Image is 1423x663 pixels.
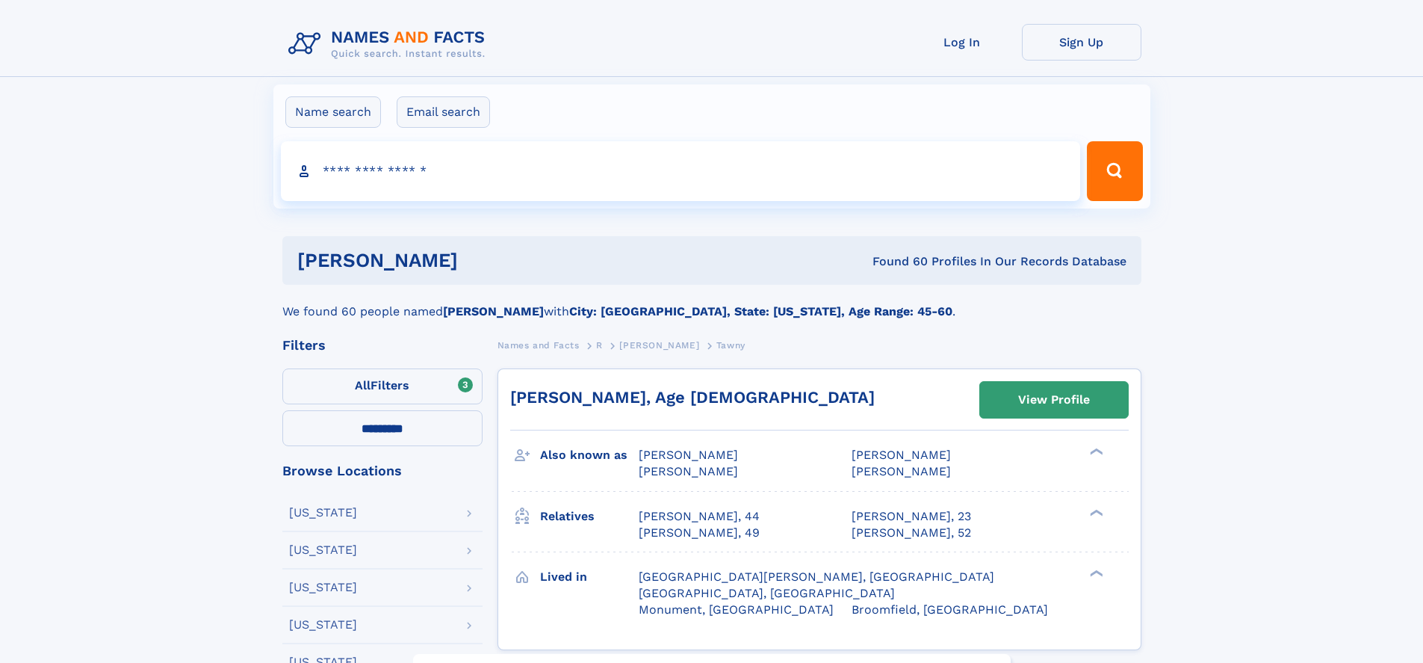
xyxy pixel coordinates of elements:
span: [PERSON_NAME] [639,448,738,462]
b: [PERSON_NAME] [443,304,544,318]
div: View Profile [1018,383,1090,417]
span: Broomfield, [GEOGRAPHIC_DATA] [852,602,1048,617]
div: ❯ [1086,568,1104,578]
div: Filters [282,339,483,352]
h3: Also known as [540,442,639,468]
b: City: [GEOGRAPHIC_DATA], State: [US_STATE], Age Range: 45-60 [569,304,952,318]
div: [US_STATE] [289,619,357,631]
a: [PERSON_NAME], 44 [639,508,760,525]
span: [GEOGRAPHIC_DATA][PERSON_NAME], [GEOGRAPHIC_DATA] [639,570,994,584]
span: R [596,340,603,351]
a: Names and Facts [497,336,580,354]
div: We found 60 people named with . [282,285,1141,321]
span: [PERSON_NAME] [639,464,738,478]
span: Monument, [GEOGRAPHIC_DATA] [639,602,834,617]
a: [PERSON_NAME], 49 [639,525,760,541]
span: Tawny [716,340,745,351]
span: [PERSON_NAME] [852,464,951,478]
h3: Relatives [540,504,639,529]
a: [PERSON_NAME] [619,336,699,354]
a: View Profile [980,382,1128,418]
div: [US_STATE] [289,544,357,556]
span: All [355,378,371,392]
label: Filters [282,368,483,404]
span: [PERSON_NAME] [852,448,951,462]
label: Name search [285,96,381,128]
h3: Lived in [540,564,639,590]
h1: [PERSON_NAME] [297,251,666,270]
div: ❯ [1086,508,1104,517]
div: ❯ [1086,447,1104,457]
button: Search Button [1087,141,1142,201]
span: [PERSON_NAME] [619,340,699,351]
div: Browse Locations [282,464,483,478]
a: R [596,336,603,354]
a: [PERSON_NAME], 52 [852,525,971,541]
span: [GEOGRAPHIC_DATA], [GEOGRAPHIC_DATA] [639,586,895,600]
a: Sign Up [1022,24,1141,61]
a: [PERSON_NAME], 23 [852,508,971,525]
a: Log In [902,24,1022,61]
a: [PERSON_NAME], Age [DEMOGRAPHIC_DATA] [510,388,875,407]
div: [US_STATE] [289,507,357,519]
label: Email search [397,96,490,128]
input: search input [281,141,1081,201]
div: [US_STATE] [289,582,357,593]
div: Found 60 Profiles In Our Records Database [665,253,1126,270]
img: Logo Names and Facts [282,24,497,64]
